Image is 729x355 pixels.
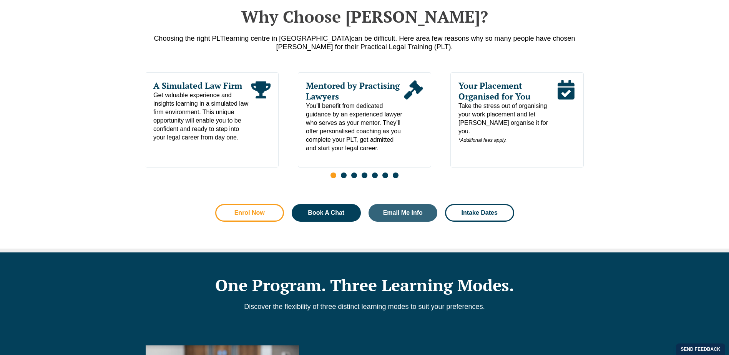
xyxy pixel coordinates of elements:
span: Book A Chat [308,210,344,216]
span: Enrol Now [234,210,265,216]
p: a few reasons why so many people have chosen [PERSON_NAME] for their Practical Legal Training (PLT). [146,34,584,51]
span: Go to slide 6 [382,173,388,178]
span: Email Me Info [383,210,423,216]
span: Go to slide 7 [393,173,399,178]
span: Go to slide 2 [341,173,347,178]
em: *Additional fees apply. [458,137,507,143]
span: You’ll benefit from dedicated guidance by an experienced lawyer who serves as your mentor. They’l... [306,102,404,153]
div: Slides [146,72,584,183]
a: Intake Dates [445,204,514,222]
span: Choosing the right PLT [154,35,224,42]
div: 3 / 7 [450,72,584,168]
a: Email Me Info [369,204,438,222]
span: Go to slide 5 [372,173,378,178]
div: Read More [404,80,423,153]
span: Go to slide 1 [330,173,336,178]
div: Read More [556,80,575,144]
div: 1 / 7 [145,72,279,168]
span: Go to slide 4 [362,173,367,178]
h2: One Program. Three Learning Modes. [146,275,584,295]
span: A Simulated Law Firm [153,80,251,91]
span: Go to slide 3 [351,173,357,178]
span: Mentored by Practising Lawyers [306,80,404,102]
p: Discover the flexibility of three distinct learning modes to suit your preferences. [146,302,584,311]
span: Get valuable experience and insights learning in a simulated law firm environment. This unique op... [153,91,251,142]
a: Book A Chat [292,204,361,222]
span: Your Placement Organised for You [458,80,556,102]
span: learning centre in [GEOGRAPHIC_DATA] [224,35,351,42]
span: can be difficult. Here are [351,35,426,42]
a: Enrol Now [215,204,284,222]
div: Read More [251,80,271,142]
span: Take the stress out of organising your work placement and let [PERSON_NAME] organise it for you. [458,102,556,144]
span: Intake Dates [462,210,498,216]
div: 2 / 7 [298,72,431,168]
